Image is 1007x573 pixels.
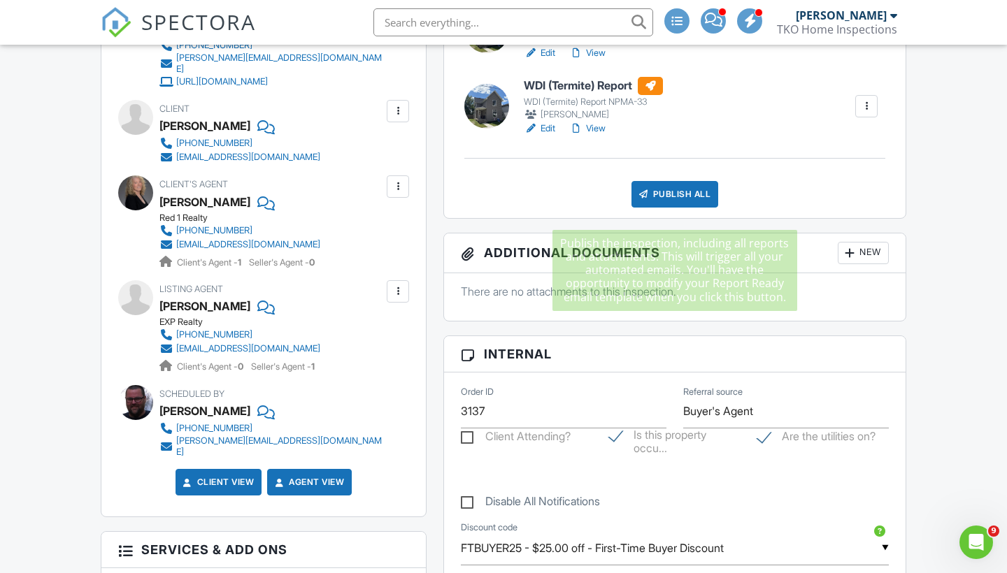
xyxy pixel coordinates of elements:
[461,284,889,299] p: There are no attachments to this inspection.
[609,428,741,446] label: Is this property occupied?
[683,386,743,398] label: Referral source
[176,138,252,149] div: [PHONE_NUMBER]
[176,52,383,75] div: [PERSON_NAME][EMAIL_ADDRESS][DOMAIN_NAME]
[461,430,571,447] label: Client Attending?
[180,475,255,489] a: Client View
[159,421,383,435] a: [PHONE_NUMBER]
[959,525,993,559] iframe: Intercom live chat
[141,7,256,36] span: SPECTORA
[101,7,131,38] img: The Best Home Inspection Software - Spectora
[176,152,320,163] div: [EMAIL_ADDRESS][DOMAIN_NAME]
[177,257,243,268] span: Client's Agent -
[176,343,320,354] div: [EMAIL_ADDRESS][DOMAIN_NAME]
[176,435,383,458] div: [PERSON_NAME][EMAIL_ADDRESS][DOMAIN_NAME]
[524,108,663,122] div: [PERSON_NAME]
[461,386,494,398] label: Order ID
[101,19,256,48] a: SPECTORA
[524,46,555,60] a: Edit
[159,136,320,150] a: [PHONE_NUMBER]
[757,430,876,447] label: Are the utilities on?
[159,52,383,75] a: [PERSON_NAME][EMAIL_ADDRESS][DOMAIN_NAME]
[251,361,315,372] span: Seller's Agent -
[238,361,243,372] strong: 0
[159,191,250,212] a: [PERSON_NAME]
[444,336,906,372] h3: Internal
[309,257,315,268] strong: 0
[524,122,555,136] a: Edit
[159,212,331,224] div: Red 1 Realty
[569,46,606,60] a: View
[796,8,887,22] div: [PERSON_NAME]
[524,77,663,95] h6: WDI (Termite) Report
[159,435,383,458] a: [PERSON_NAME][EMAIL_ADDRESS][DOMAIN_NAME]
[524,96,663,108] div: WDI (Termite) Report NPMA-33
[159,342,320,356] a: [EMAIL_ADDRESS][DOMAIN_NAME]
[159,150,320,164] a: [EMAIL_ADDRESS][DOMAIN_NAME]
[159,284,223,294] span: Listing Agent
[176,239,320,250] div: [EMAIL_ADDRESS][DOMAIN_NAME]
[461,521,517,534] label: Discount code
[101,532,426,568] h3: Services & Add ons
[159,75,383,89] a: [URL][DOMAIN_NAME]
[461,495,600,512] label: Disable All Notifications
[159,38,383,52] a: [PHONE_NUMBER]
[177,361,245,372] span: Client's Agent -
[159,179,228,189] span: Client's Agent
[159,400,250,421] div: [PERSON_NAME]
[176,329,252,340] div: [PHONE_NUMBER]
[176,423,252,434] div: [PHONE_NUMBER]
[569,122,606,136] a: View
[988,525,999,537] span: 9
[838,242,889,264] div: New
[176,225,252,236] div: [PHONE_NUMBER]
[777,22,897,36] div: TKO Home Inspections
[524,77,663,122] a: WDI (Termite) Report WDI (Termite) Report NPMA-33 [PERSON_NAME]
[159,238,320,252] a: [EMAIL_ADDRESS][DOMAIN_NAME]
[159,115,250,136] div: [PERSON_NAME]
[159,296,250,317] a: [PERSON_NAME]
[631,181,719,208] div: Publish All
[272,475,344,489] a: Agent View
[159,317,331,328] div: EXP Realty
[373,8,653,36] input: Search everything...
[249,257,315,268] span: Seller's Agent -
[176,76,268,87] div: [URL][DOMAIN_NAME]
[159,224,320,238] a: [PHONE_NUMBER]
[159,103,190,114] span: Client
[238,257,241,268] strong: 1
[159,328,320,342] a: [PHONE_NUMBER]
[311,361,315,372] strong: 1
[159,389,224,399] span: Scheduled By
[444,233,906,273] h3: Additional Documents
